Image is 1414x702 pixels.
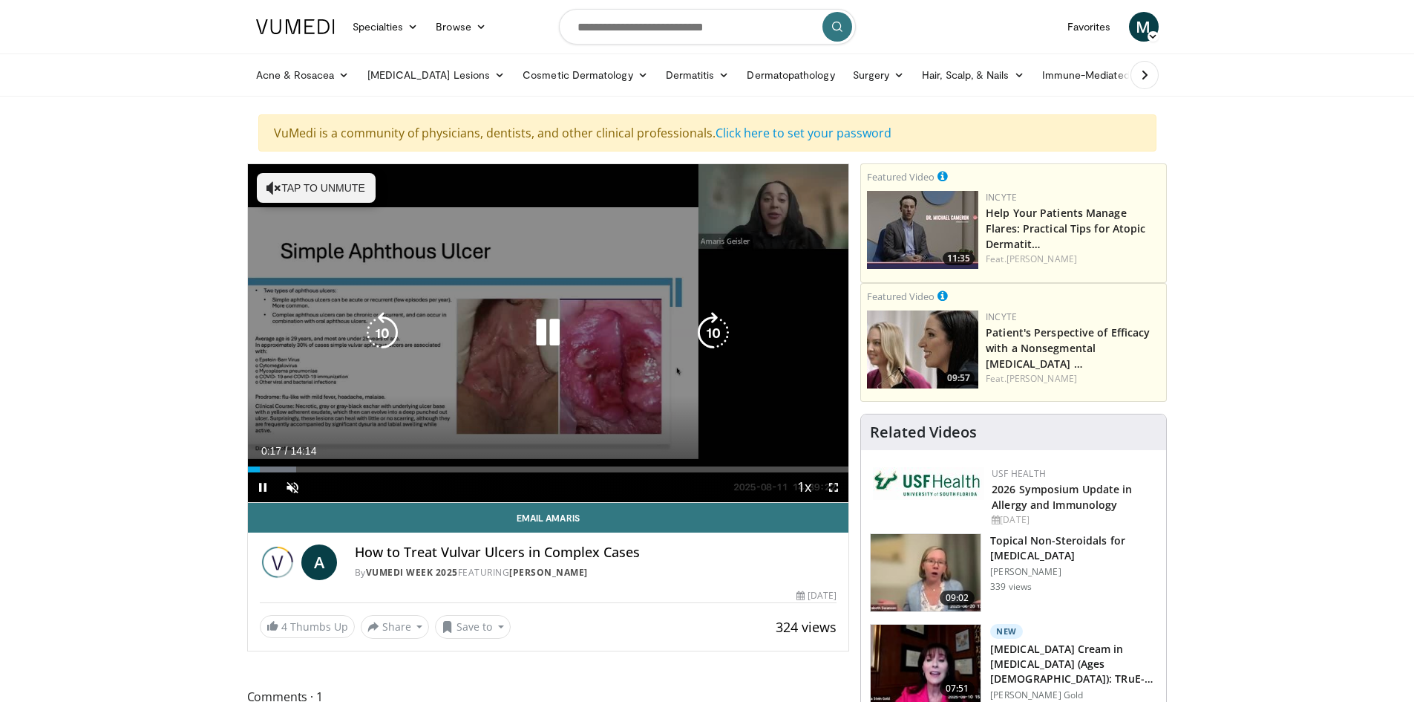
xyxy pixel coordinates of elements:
[509,566,588,579] a: [PERSON_NAME]
[867,311,978,389] a: 09:57
[870,533,1157,612] a: 09:02 Topical Non-Steroidals for [MEDICAL_DATA] [PERSON_NAME] 339 views
[361,615,430,639] button: Share
[248,503,849,533] a: Email Amaris
[986,253,1160,266] div: Feat.
[986,325,1150,371] a: Patient's Perspective of Efficacy with a Nonsegmental [MEDICAL_DATA] …
[657,60,739,90] a: Dermatitis
[867,170,935,183] small: Featured Video
[819,472,848,502] button: Fullscreen
[871,625,981,702] img: 1c16d693-d614-4af5-8a28-e4518f6f5791.150x105_q85_crop-smart_upscale.jpg
[248,164,849,503] video-js: Video Player
[873,467,984,500] img: 6ba8804a-8538-4002-95e7-a8f8012d4a11.png.150x105_q85_autocrop_double_scale_upscale_version-0.2.jpg
[940,681,975,696] span: 07:51
[256,19,335,34] img: VuMedi Logo
[247,60,359,90] a: Acne & Rosacea
[992,482,1132,512] a: 2026 Symposium Update in Allergy and Immunology
[990,624,1023,639] p: New
[871,534,981,611] img: 34a4b5e7-9a28-40cd-b963-80fdb137f70d.150x105_q85_crop-smart_upscale.jpg
[986,206,1145,251] a: Help Your Patients Manage Flares: Practical Tips for Atopic Dermatit…
[986,191,1017,204] a: Incyte
[355,545,837,561] h4: How to Treat Vulvar Ulcers in Complex Cases
[514,60,656,90] a: Cosmetic Dermatology
[281,620,287,634] span: 4
[559,9,856,45] input: Search topics, interventions
[943,252,975,265] span: 11:35
[990,533,1157,563] h3: Topical Non-Steroidals for [MEDICAL_DATA]
[285,445,288,457] span: /
[1129,12,1159,42] a: M
[990,642,1157,686] h3: [MEDICAL_DATA] Cream in [MEDICAL_DATA] (Ages [DEMOGRAPHIC_DATA]): TRuE-AD3 Results
[992,513,1154,527] div: [DATE]
[248,467,849,472] div: Progress Bar
[1058,12,1120,42] a: Favorites
[990,689,1157,701] p: [PERSON_NAME] Gold
[1007,372,1077,385] a: [PERSON_NAME]
[913,60,1032,90] a: Hair, Scalp, & Nails
[940,591,975,605] span: 09:02
[867,311,978,389] img: 2c48d197-61e9-423b-8908-6c4d7e1deb64.png.150x105_q85_crop-smart_upscale.jpg
[844,60,914,90] a: Surgery
[789,472,819,502] button: Playback Rate
[990,566,1157,578] p: [PERSON_NAME]
[344,12,428,42] a: Specialties
[366,566,458,579] a: Vumedi Week 2025
[867,290,935,303] small: Featured Video
[738,60,843,90] a: Dermatopathology
[260,545,295,580] img: Vumedi Week 2025
[1033,60,1153,90] a: Immune-Mediated
[278,472,307,502] button: Unmute
[290,445,316,457] span: 14:14
[355,566,837,579] div: By FEATURING
[427,12,495,42] a: Browse
[990,581,1032,593] p: 339 views
[258,114,1156,152] div: VuMedi is a community of physicians, dentists, and other clinical professionals.
[986,372,1160,386] div: Feat.
[992,467,1046,480] a: USF Health
[260,615,355,638] a: 4 Thumbs Up
[359,60,514,90] a: [MEDICAL_DATA] Lesions
[870,423,977,441] h4: Related Videos
[867,191,978,269] img: 601112bd-de26-4187-b266-f7c9c3587f14.png.150x105_q85_crop-smart_upscale.jpg
[248,472,278,502] button: Pause
[986,311,1017,323] a: Incyte
[435,615,511,639] button: Save to
[776,618,837,636] span: 324 views
[257,173,376,203] button: Tap to unmute
[1007,253,1077,265] a: [PERSON_NAME]
[796,589,837,602] div: [DATE]
[867,191,978,269] a: 11:35
[301,545,337,580] a: A
[716,125,891,141] a: Click here to set your password
[261,445,281,457] span: 0:17
[943,371,975,385] span: 09:57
